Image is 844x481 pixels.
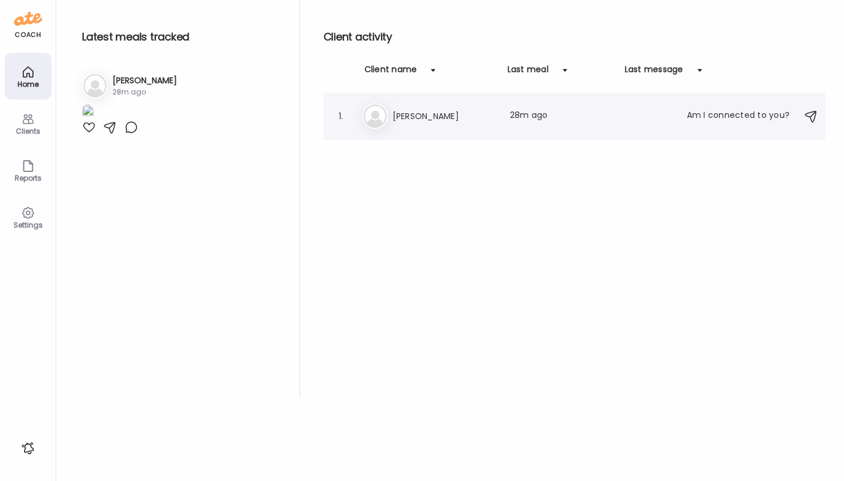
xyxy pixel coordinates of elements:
div: Am I connected to you? [687,109,790,123]
div: Last meal [508,63,549,82]
div: Home [7,80,49,88]
div: 28m ago [113,87,177,97]
div: coach [15,30,41,40]
div: Settings [7,221,49,229]
img: bg-avatar-default.svg [363,104,387,128]
div: Client name [365,63,417,82]
h3: [PERSON_NAME] [393,109,496,123]
img: images%2F21MIQOuL1iQdPOV9bLjdDySHdXN2%2FwHviVAgxEWJfZkRhuKkB%2FDfMuutPtqEFbUWTm4NbA_1080 [82,104,94,120]
img: bg-avatar-default.svg [83,74,107,97]
div: Last message [625,63,683,82]
h2: Client activity [324,28,825,46]
div: 28m ago [510,109,613,123]
div: 1. [334,109,348,123]
h2: Latest meals tracked [82,28,281,46]
div: Reports [7,174,49,182]
div: Clients [7,127,49,135]
h3: [PERSON_NAME] [113,74,177,87]
img: ate [14,9,42,28]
